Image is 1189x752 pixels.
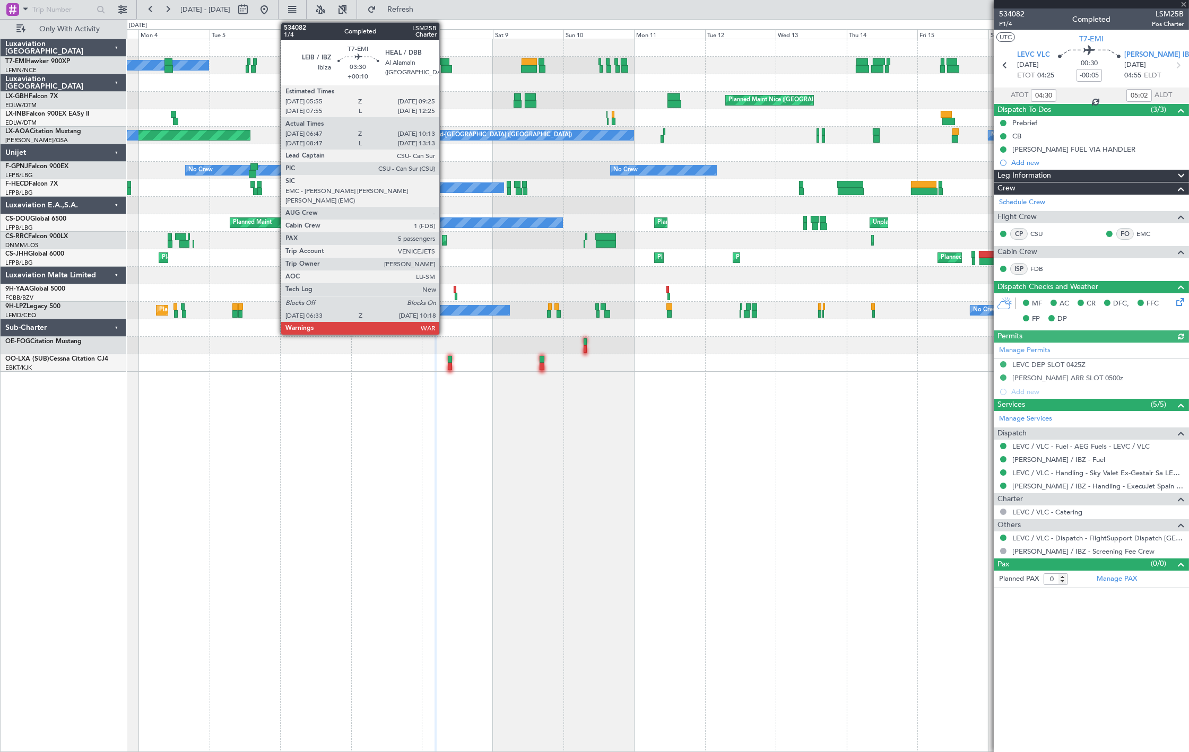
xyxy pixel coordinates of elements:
input: Trip Number [32,2,93,18]
a: LX-GBHFalcon 7X [5,93,58,100]
div: Planned Maint [233,215,272,231]
div: Planned Maint [GEOGRAPHIC_DATA] ([GEOGRAPHIC_DATA]) [736,250,903,266]
a: T7-EMIHawker 900XP [5,58,70,65]
span: LSM25B [1152,8,1184,20]
a: FDB [1030,264,1054,274]
div: Mon 4 [138,29,209,39]
div: Planned Maint Larnaca ([GEOGRAPHIC_DATA] Intl) [445,232,582,248]
div: FO [1116,228,1134,240]
div: Sat 16 [988,29,1059,39]
a: FCBB/BZV [5,294,33,302]
div: No Crew [188,162,213,178]
span: Others [997,519,1021,531]
div: Planned Maint [GEOGRAPHIC_DATA] ([GEOGRAPHIC_DATA]) [941,250,1108,266]
div: Thu 14 [847,29,917,39]
button: Refresh [362,1,426,18]
div: Planned Maint Nice ([GEOGRAPHIC_DATA]) [159,302,277,318]
a: LX-INBFalcon 900EX EASy II [5,111,89,117]
div: No Crew [354,215,378,231]
span: Charter [997,493,1023,505]
div: No Crew [613,162,638,178]
div: Sun 10 [563,29,634,39]
a: EMC [1136,229,1160,239]
a: OE-FOGCitation Mustang [5,338,82,345]
a: Manage Services [999,414,1052,424]
span: T7-EMI [5,58,26,65]
a: CS-RRCFalcon 900LX [5,233,68,240]
div: No Crew [401,180,426,196]
span: MF [1032,299,1042,309]
div: No Crew [407,302,431,318]
div: CB [1012,132,1021,141]
span: DP [1057,314,1067,325]
a: EBKT/KJK [5,364,32,372]
span: 9H-YAA [5,286,29,292]
a: LEVC / VLC - Fuel - AEG Fuels - LEVC / VLC [1012,442,1150,451]
span: LX-INB [5,111,26,117]
div: Completed [1072,14,1110,25]
a: LX-AOACitation Mustang [5,128,81,135]
a: Schedule Crew [999,197,1045,208]
span: LX-GBH [5,93,29,100]
a: [PERSON_NAME] / IBZ - Fuel [1012,455,1105,464]
a: EDLW/DTM [5,101,37,109]
span: CS-RRC [5,233,28,240]
a: LFPB/LBG [5,171,33,179]
a: F-GPNJFalcon 900EX [5,163,68,170]
div: CP [1010,228,1028,240]
div: Wed 13 [776,29,846,39]
a: DNMM/LOS [5,241,38,249]
div: No Crew Ostend-[GEOGRAPHIC_DATA] ([GEOGRAPHIC_DATA]) [398,127,572,143]
a: [PERSON_NAME] / IBZ - Handling - ExecuJet Spain [PERSON_NAME] / IBZ [1012,482,1184,491]
div: Planned Maint [GEOGRAPHIC_DATA] ([GEOGRAPHIC_DATA]) [657,215,825,231]
a: [PERSON_NAME]/QSA [5,136,68,144]
div: Sat 9 [493,29,563,39]
a: OO-LXA (SUB)Cessna Citation CJ4 [5,356,108,362]
span: P1/4 [999,20,1025,29]
a: CS-DOUGlobal 6500 [5,216,66,222]
div: Planned Maint Nice ([GEOGRAPHIC_DATA]) [728,92,847,108]
div: Tue 12 [705,29,776,39]
span: 04:55 [1124,71,1141,81]
span: Only With Activity [28,25,112,33]
button: Only With Activity [12,21,115,38]
div: Fri 8 [422,29,492,39]
div: Planned Maint [GEOGRAPHIC_DATA] ([GEOGRAPHIC_DATA]) [162,250,329,266]
div: Mon 11 [634,29,705,39]
span: [DATE] [1017,60,1039,71]
span: Leg Information [997,170,1051,182]
div: No Crew [973,302,997,318]
span: Services [997,399,1025,411]
span: ETOT [1017,71,1035,81]
div: Thu 7 [351,29,422,39]
span: Pos Charter [1152,20,1184,29]
a: CS-JHHGlobal 6000 [5,251,64,257]
span: Crew [997,182,1016,195]
a: LEVC / VLC - Handling - Sky Valet Ex-Gestair Sa LEVC / VLC [1012,468,1184,477]
span: (3/3) [1151,104,1166,115]
a: 9H-LPZLegacy 500 [5,303,60,310]
span: CR [1087,299,1096,309]
span: AC [1060,299,1069,309]
div: Fri 15 [917,29,988,39]
div: No Crew Luxembourg (Findel) [991,127,1073,143]
span: Pax [997,558,1009,571]
span: [DATE] - [DATE] [180,5,230,14]
a: F-HECDFalcon 7X [5,181,58,187]
button: UTC [996,32,1015,42]
div: [DATE] [129,21,147,30]
div: Unplanned Maint Nice ([GEOGRAPHIC_DATA]) [342,110,467,126]
span: DFC, [1113,299,1129,309]
span: [DATE] [1124,60,1146,71]
span: F-HECD [5,181,29,187]
span: LEVC VLC [1017,50,1050,60]
div: Add new [1011,158,1184,167]
span: Dispatch [997,427,1027,440]
span: OE-FOG [5,338,30,345]
span: FP [1032,314,1040,325]
div: ISP [1010,263,1028,275]
span: Cabin Crew [997,246,1037,258]
a: LFPB/LBG [5,189,33,197]
a: LFPB/LBG [5,259,33,267]
span: CS-DOU [5,216,30,222]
